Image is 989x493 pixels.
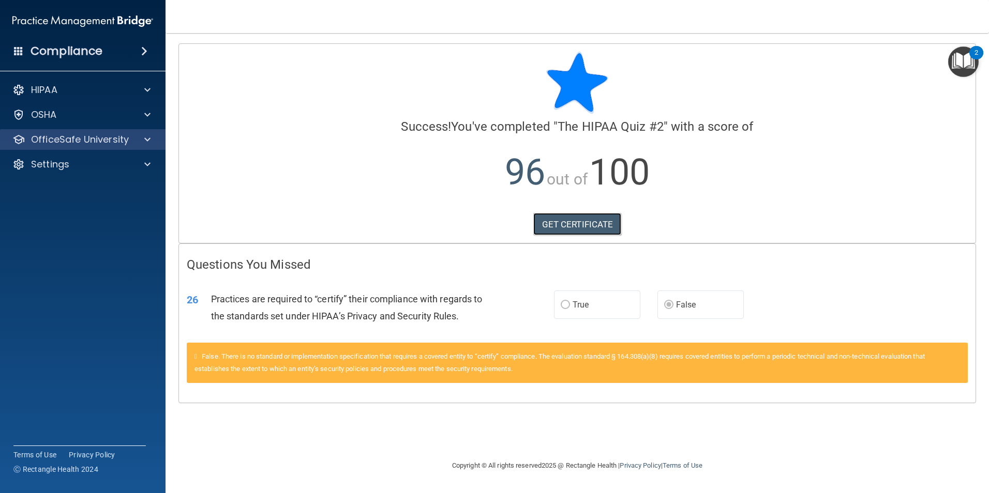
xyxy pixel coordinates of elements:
span: The HIPAA Quiz #2 [558,119,664,134]
img: PMB logo [12,11,153,32]
a: GET CERTIFICATE [533,213,622,236]
a: OSHA [12,109,151,121]
p: OSHA [31,109,57,121]
span: out of [547,170,588,188]
img: blue-star-rounded.9d042014.png [546,52,608,114]
span: True [573,300,589,310]
a: Terms of Use [663,461,702,469]
a: Terms of Use [13,450,56,460]
input: True [561,301,570,309]
span: Success! [401,119,451,134]
h4: Compliance [31,44,102,58]
button: Open Resource Center, 2 new notifications [948,47,979,77]
input: False [664,301,673,309]
h4: Questions You Missed [187,258,968,271]
p: OfficeSafe University [31,133,129,146]
a: OfficeSafe University [12,133,151,146]
span: False [676,300,696,310]
div: Copyright © All rights reserved 2025 @ Rectangle Health | | [388,449,766,482]
p: HIPAA [31,84,57,96]
span: False. There is no standard or implementation specification that requires a covered entity to “ce... [194,352,925,373]
span: 96 [505,151,545,193]
a: Privacy Policy [620,461,661,469]
p: Settings [31,158,69,171]
a: Settings [12,158,151,171]
span: Practices are required to “certify” their compliance with regards to the standards set under HIPA... [211,294,483,321]
h4: You've completed " " with a score of [187,120,968,133]
a: Privacy Policy [69,450,115,460]
span: 26 [187,294,198,306]
span: Ⓒ Rectangle Health 2024 [13,464,98,474]
span: 100 [589,151,650,193]
div: 2 [975,53,978,66]
a: HIPAA [12,84,151,96]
